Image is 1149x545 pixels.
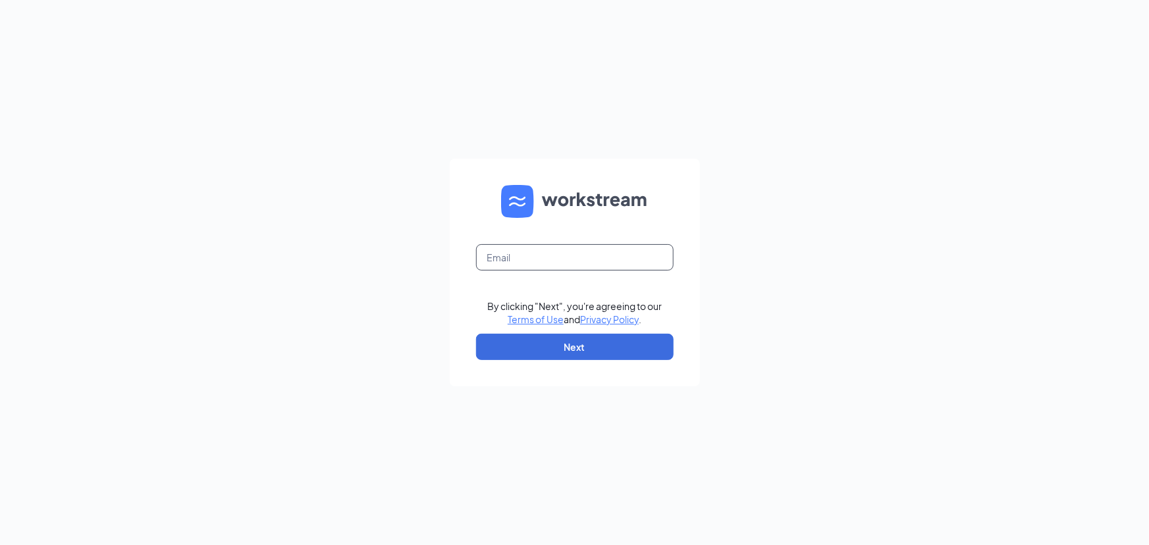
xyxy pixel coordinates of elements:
[487,299,662,326] div: By clicking "Next", you're agreeing to our and .
[501,185,649,218] img: WS logo and Workstream text
[580,313,639,325] a: Privacy Policy
[476,244,674,271] input: Email
[476,334,674,360] button: Next
[508,313,564,325] a: Terms of Use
